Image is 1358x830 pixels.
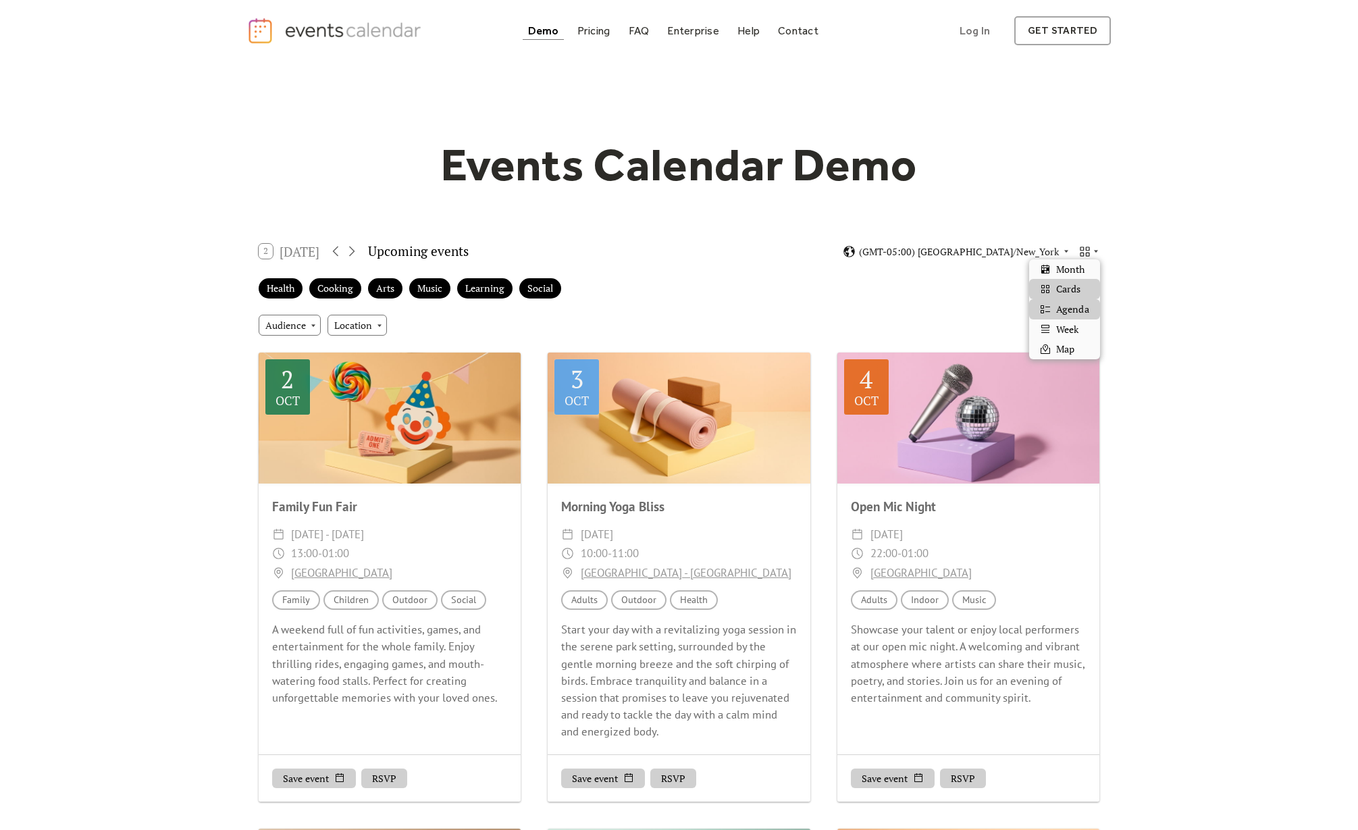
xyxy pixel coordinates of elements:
[572,22,616,40] a: Pricing
[1056,282,1080,296] span: Cards
[667,27,719,34] div: Enterprise
[1056,322,1078,337] span: Week
[737,27,760,34] div: Help
[523,22,565,40] a: Demo
[732,22,765,40] a: Help
[1056,262,1085,277] span: Month
[946,16,1003,45] a: Log In
[1056,302,1089,317] span: Agenda
[773,22,824,40] a: Contact
[1056,342,1074,357] span: Map
[1014,16,1111,45] a: get started
[420,137,939,192] h1: Events Calendar Demo
[623,22,655,40] a: FAQ
[778,27,818,34] div: Contact
[662,22,724,40] a: Enterprise
[629,27,650,34] div: FAQ
[577,27,610,34] div: Pricing
[247,17,425,45] a: home
[528,27,559,34] div: Demo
